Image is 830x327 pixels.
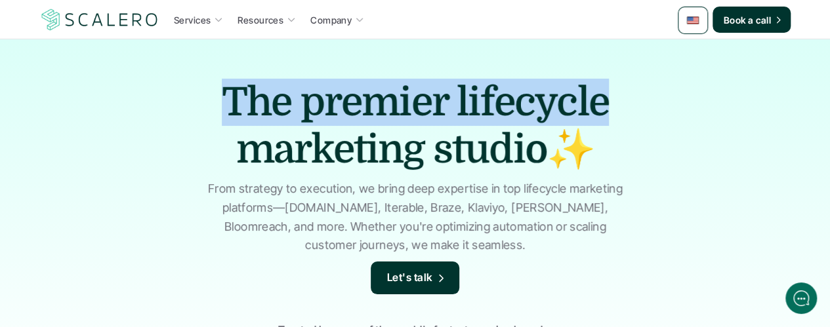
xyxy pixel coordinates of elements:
[20,64,243,85] h1: Hi! Welcome to [GEOGRAPHIC_DATA].
[686,14,699,27] img: 🇺🇸
[186,79,645,173] h1: The premier lifecycle marketing studio✨
[310,13,352,27] p: Company
[20,87,243,150] h2: Let us know if we can help with lifecycle marketing.
[110,242,166,251] span: We run on Gist
[785,282,817,314] iframe: gist-messenger-bubble-iframe
[85,182,157,192] span: New conversation
[20,174,242,200] button: New conversation
[174,13,211,27] p: Services
[39,7,160,32] img: Scalero company logotype
[723,13,771,27] p: Book a call
[238,13,283,27] p: Resources
[371,261,460,294] a: Let's talk
[713,7,791,33] a: Book a call
[39,8,160,31] a: Scalero company logotype
[202,180,629,255] p: From strategy to execution, we bring deep expertise in top lifecycle marketing platforms—[DOMAIN_...
[387,269,433,286] p: Let's talk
